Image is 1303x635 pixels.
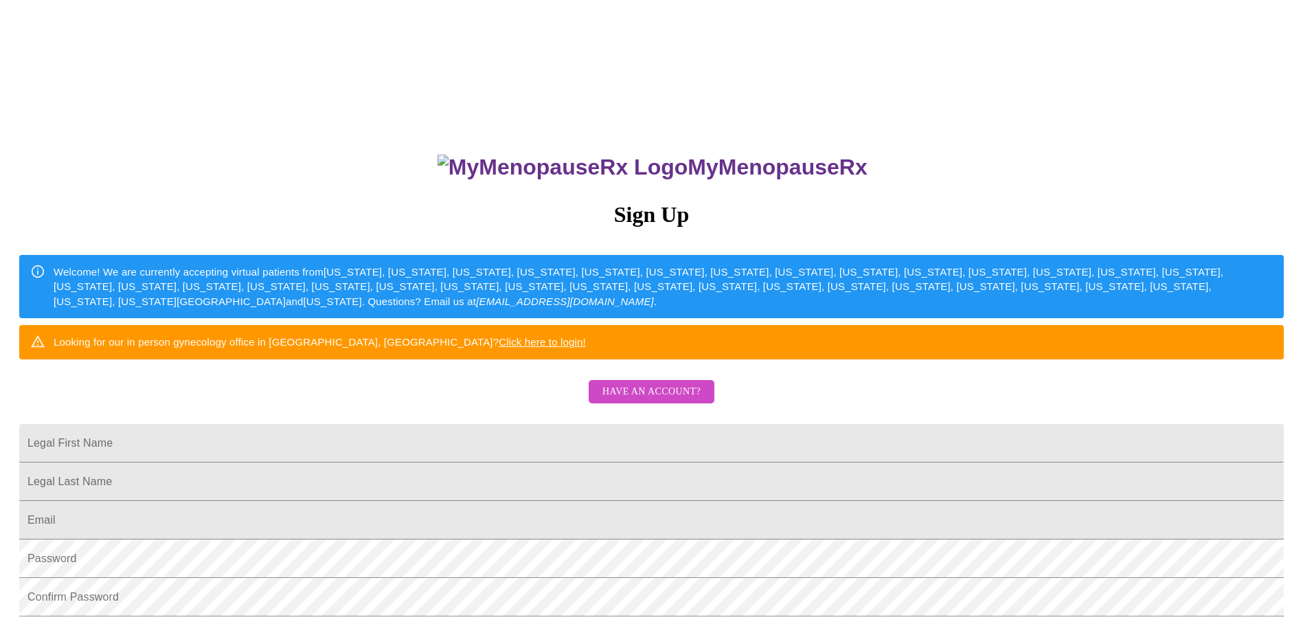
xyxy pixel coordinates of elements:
[54,329,586,355] div: Looking for our in person gynecology office in [GEOGRAPHIC_DATA], [GEOGRAPHIC_DATA]?
[19,202,1284,227] h3: Sign Up
[438,155,688,180] img: MyMenopauseRx Logo
[602,383,701,401] span: Have an account?
[585,394,718,406] a: Have an account?
[499,336,586,348] a: Click here to login!
[21,155,1284,180] h3: MyMenopauseRx
[476,296,654,307] em: [EMAIL_ADDRESS][DOMAIN_NAME]
[54,259,1273,314] div: Welcome! We are currently accepting virtual patients from [US_STATE], [US_STATE], [US_STATE], [US...
[589,380,714,404] button: Have an account?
